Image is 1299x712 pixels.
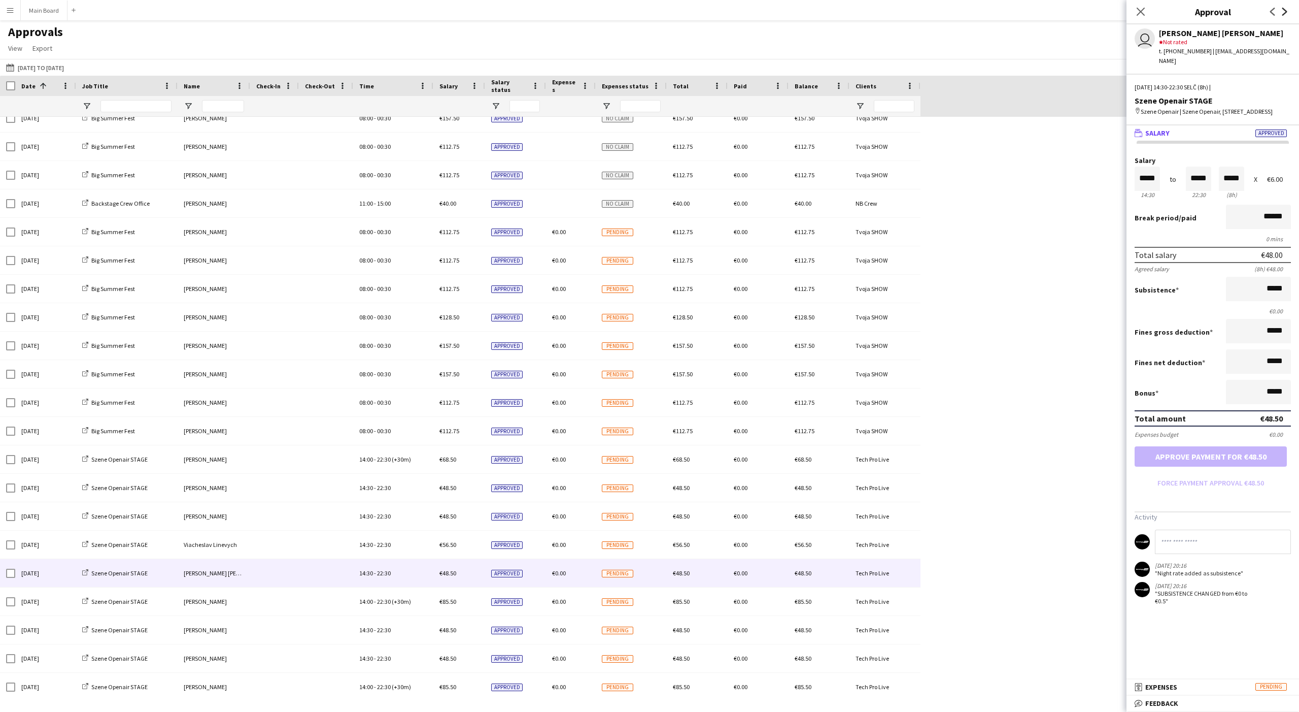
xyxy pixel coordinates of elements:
span: €40.00 [439,200,456,207]
span: €112.75 [795,285,814,293]
div: Tvoja SHOW [849,303,920,331]
span: (+30m) [392,456,411,463]
div: 22:30 [1186,191,1211,199]
a: View [4,42,26,55]
div: Tvoja SHOW [849,161,920,189]
span: €0.00 [552,427,566,435]
div: Tvoja SHOW [849,332,920,360]
label: Salary [1135,157,1291,165]
div: [PERSON_NAME] [178,360,250,388]
a: Big Summer Fest [82,256,135,264]
span: Name [184,82,200,90]
mat-expansion-panel-header: SalaryApproved [1126,125,1299,141]
div: Agreed salary [1135,265,1169,273]
div: [PERSON_NAME] [178,389,250,416]
span: Pending [602,285,633,293]
a: Szene Openair STAGE [82,512,148,520]
span: Salary [439,82,458,90]
div: Tvoja SHOW [849,246,920,274]
div: Tech Pro Live [849,616,920,644]
a: Big Summer Fest [82,114,135,122]
div: [DATE] [15,445,76,473]
span: Approved [491,257,523,265]
div: [DATE] [15,161,76,189]
span: 08:00 [359,114,373,122]
span: €0.00 [552,399,566,406]
div: [DATE] [15,588,76,616]
span: Big Summer Fest [91,256,135,264]
div: [PERSON_NAME] [178,161,250,189]
span: Szene Openair STAGE [91,683,148,691]
div: t. [PHONE_NUMBER] | [EMAIL_ADDRESS][DOMAIN_NAME] [1159,47,1291,65]
div: 0 mins [1135,235,1291,243]
span: Big Summer Fest [91,143,135,150]
span: Break period [1135,213,1179,222]
span: €112.75 [673,143,693,150]
span: 22:30 [377,456,391,463]
span: Check-In [256,82,281,90]
span: Approved [491,371,523,378]
span: Pending [602,314,633,321]
label: Bonus [1135,389,1158,398]
span: €157.50 [439,114,459,122]
span: Salary status [491,78,528,93]
span: - [374,143,376,150]
div: [PERSON_NAME] [178,616,250,644]
a: Backstage Crew Office [82,200,150,207]
div: Tech Pro Live [849,531,920,559]
span: Szene Openair STAGE [91,456,148,463]
span: Approved [491,399,523,407]
span: View [8,44,22,53]
div: 8h [1219,191,1244,199]
span: Check-Out [305,82,335,90]
span: - [374,171,376,179]
div: [DATE] [15,303,76,331]
span: Approved [491,115,523,122]
div: €6.00 [1267,176,1291,183]
span: €157.50 [673,370,693,378]
a: Big Summer Fest [82,143,135,150]
div: SalaryApproved [1126,141,1299,618]
span: €112.75 [795,427,814,435]
div: [PERSON_NAME] [178,104,250,132]
div: [DATE] [15,559,76,587]
span: No claim [602,200,633,208]
div: [DATE] [15,389,76,416]
span: Approved [1255,130,1287,137]
div: [DATE] [15,218,76,246]
span: €112.75 [795,399,814,406]
span: 08:00 [359,399,373,406]
a: Big Summer Fest [82,285,135,293]
div: €0.00 [1135,307,1291,315]
span: €112.75 [795,228,814,236]
span: - [374,228,376,236]
div: X [1254,176,1257,183]
div: [DATE] [15,502,76,530]
span: Approved [491,342,523,350]
span: 00:30 [377,399,391,406]
span: Big Summer Fest [91,285,135,293]
span: €40.00 [795,200,811,207]
button: [DATE] to [DATE] [4,61,66,74]
span: 08:00 [359,143,373,150]
span: €68.50 [795,456,811,463]
span: Big Summer Fest [91,427,135,435]
span: 11:00 [359,200,373,207]
a: Big Summer Fest [82,342,135,349]
span: Pending [602,342,633,350]
span: €0.00 [734,200,747,207]
span: €68.50 [439,456,456,463]
div: Expenses budget [1135,431,1178,438]
span: 15:00 [377,200,391,207]
span: €40.00 [673,200,690,207]
button: Open Filter Menu [184,102,193,111]
span: No claim [602,115,633,122]
span: €112.75 [795,171,814,179]
div: Tvoja SHOW [849,360,920,388]
label: Fines gross deduction [1135,328,1213,337]
span: Big Summer Fest [91,171,135,179]
div: Tech Pro Live [849,588,920,616]
span: €0.00 [552,456,566,463]
span: Approved [491,229,523,236]
div: Tvoja SHOW [849,104,920,132]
